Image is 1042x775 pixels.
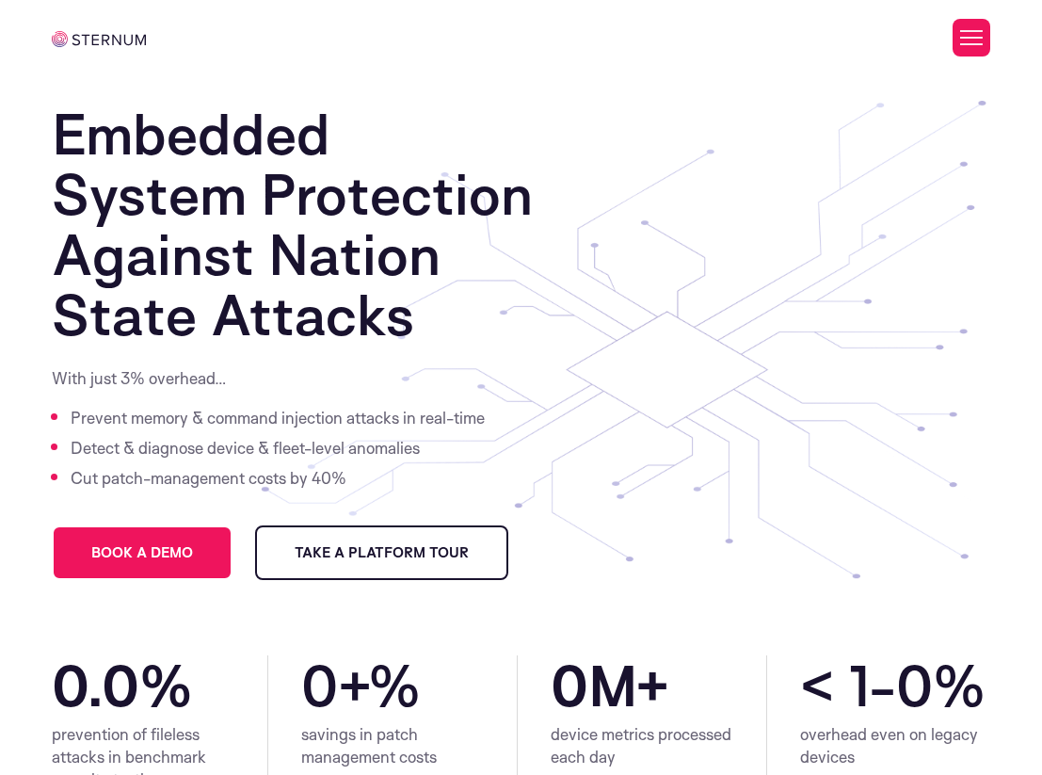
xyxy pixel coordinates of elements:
[551,655,588,716] span: 0
[91,546,193,559] span: Book a demo
[295,546,469,559] span: Take a Platform Tour
[800,723,989,768] div: overhead even on legacy devices
[139,655,234,716] span: %
[933,655,989,716] span: %
[953,19,990,57] button: Toggle Menu
[800,655,896,716] span: < 1-
[52,31,146,47] img: sternum iot
[71,463,489,493] li: Cut patch-management costs by 40%
[588,655,733,716] span: M+
[896,655,933,716] span: 0
[255,525,508,580] a: Take a Platform Tour
[52,367,489,390] p: With just 3% overhead…
[71,433,489,463] li: Detect & diagnose device & fleet-level anomalies
[52,525,232,580] a: Book a demo
[52,104,537,345] h1: Embedded System Protection Against Nation State Attacks
[71,403,489,433] li: Prevent memory & command injection attacks in real-time
[338,655,484,716] span: +%
[301,655,338,716] span: 0
[301,723,484,768] div: savings in patch management costs
[551,723,733,768] div: device metrics processed each day
[52,655,139,716] span: 0.0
